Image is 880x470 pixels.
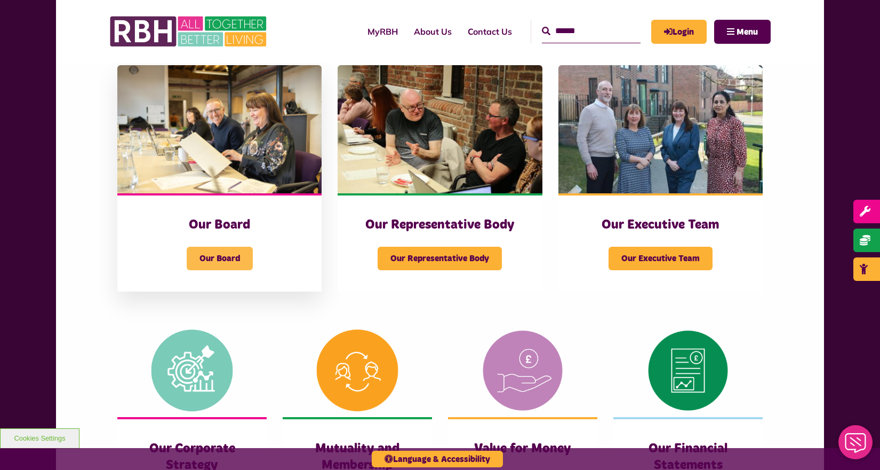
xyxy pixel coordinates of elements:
h3: Our Executive Team [580,217,741,233]
a: MyRBH [651,20,707,44]
span: Our Executive Team [609,247,713,270]
h3: Our Representative Body [359,217,521,233]
h3: Our Board [139,217,300,233]
img: Mutuality [283,324,432,417]
input: Search [542,20,641,43]
img: RBH [109,11,269,52]
img: Financial Statement [613,324,763,417]
h3: Value for Money [469,441,576,457]
img: Rep Body [338,65,542,193]
a: Our Board Our Board [117,65,322,292]
iframe: Netcall Web Assistant for live chat [832,422,880,470]
span: Our Representative Body [378,247,502,270]
button: Language & Accessibility [372,451,503,467]
span: Our Board [187,247,253,270]
span: Menu [737,28,758,36]
a: Our Executive Team Our Executive Team [558,65,763,292]
img: RBH Executive Team [558,65,763,193]
img: Corporate Strategy [117,324,267,417]
a: MyRBH [359,17,406,46]
img: RBH Board 1 [117,65,322,193]
img: Value For Money [448,324,597,417]
a: Contact Us [460,17,520,46]
button: Navigation [714,20,771,44]
a: About Us [406,17,460,46]
a: Our Representative Body Our Representative Body [338,65,542,292]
